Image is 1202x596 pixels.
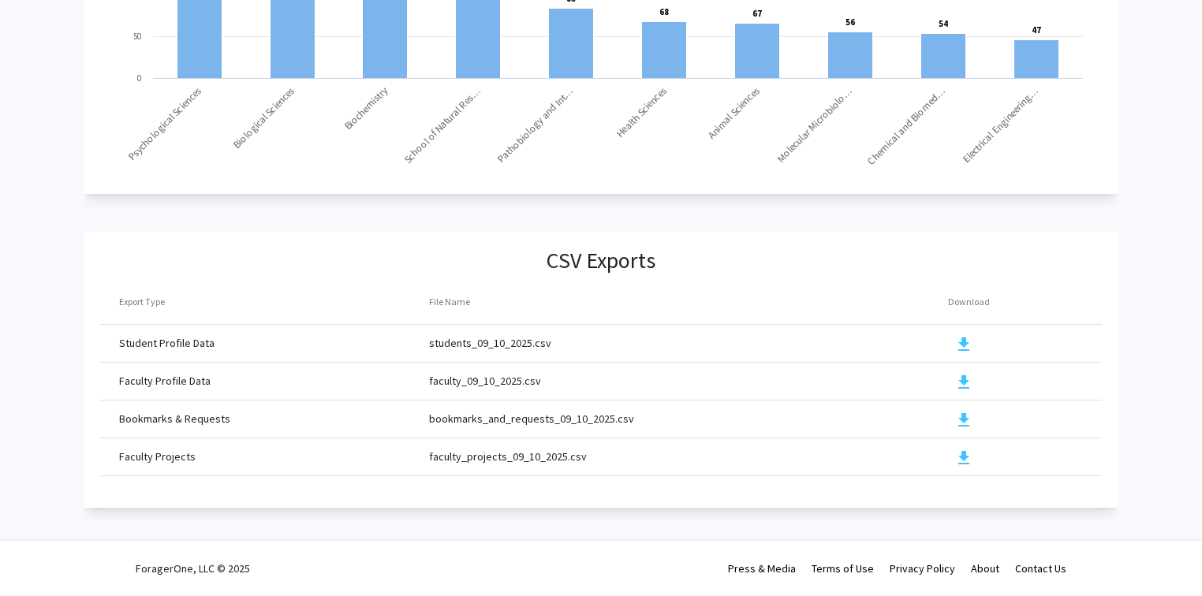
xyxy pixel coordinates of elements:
[774,84,855,165] text: Molecular Microbiolo…
[495,84,576,165] text: Pathobiology and Int…
[133,31,141,42] text: 50
[939,18,948,29] text: 54
[401,84,483,166] text: School of Natural Res…
[100,324,430,362] td: Student Profile Data
[429,362,948,400] td: faculty_09_10_2025.csv
[948,280,1102,324] th: Download
[100,280,430,324] th: Export Type
[100,438,430,475] td: Faculty Projects
[230,84,297,151] text: Biological Sciences
[954,335,973,354] mat-icon: download
[429,438,948,475] td: faculty_projects_09_10_2025.csv
[613,84,669,140] text: Health Sciences
[342,84,390,132] text: Biochemistry
[136,541,250,596] div: ForagerOne, LLC © 2025
[959,84,1040,165] text: Electrical Engineering…
[954,373,973,392] mat-icon: download
[659,6,669,17] text: 68
[812,561,874,576] a: Terms of Use
[954,411,973,430] mat-icon: download
[890,561,955,576] a: Privacy Policy
[704,84,762,141] text: Animal Sciences
[728,561,796,576] a: Press & Media
[547,248,655,274] h3: CSV Exports
[954,449,973,467] mat-icon: download
[846,17,855,28] text: 56
[971,561,999,576] a: About
[100,400,430,438] td: Bookmarks & Requests
[137,73,141,84] text: 0
[429,400,948,438] td: bookmarks_and_requests_09_10_2025.csv
[429,324,948,362] td: students_09_10_2025.csv
[12,525,67,584] iframe: Chat
[752,8,762,19] text: 67
[429,280,948,324] th: File Name
[1032,24,1041,35] text: 47
[864,84,948,167] text: Chemical and Biomed…
[100,362,430,400] td: Faculty Profile Data
[1015,561,1066,576] a: Contact Us
[125,84,203,162] text: Psychological Sciences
